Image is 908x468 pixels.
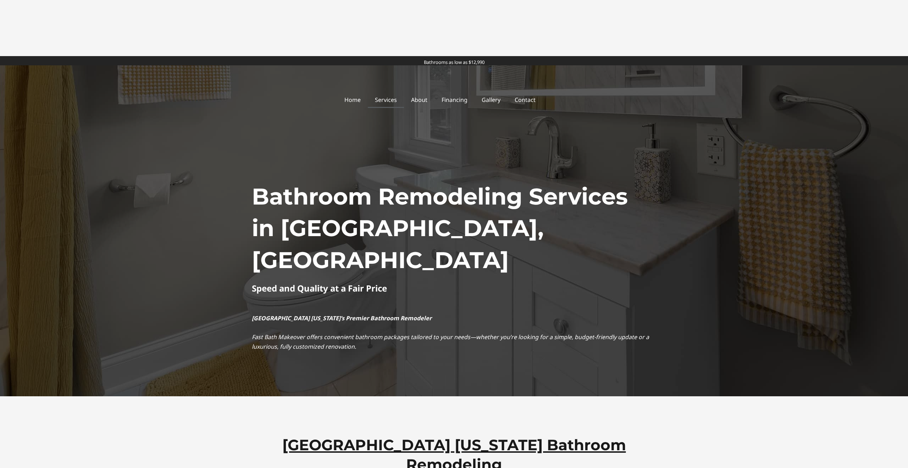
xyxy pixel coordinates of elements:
[434,92,475,108] a: Financing
[404,92,434,108] a: About
[252,181,656,276] h1: Bathroom Remodeling Services in [GEOGRAPHIC_DATA], [GEOGRAPHIC_DATA]
[475,92,508,108] a: Gallery
[337,92,368,108] a: Home
[368,92,404,108] a: Services
[252,282,387,294] strong: Speed and Quality at a Fair Price
[508,92,543,108] a: Contact
[252,314,432,322] strong: [GEOGRAPHIC_DATA] [US_STATE]’s Premier Bathroom Remodeler
[252,333,649,350] em: Fast Bath Makeover offers convenient bathroom packages tailored to your needs—whether you’re look...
